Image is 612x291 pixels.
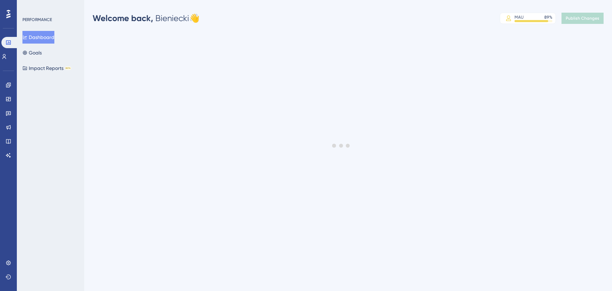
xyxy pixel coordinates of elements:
[22,62,71,75] button: Impact ReportsBETA
[93,13,153,23] span: Welcome back,
[561,13,604,24] button: Publish Changes
[515,14,524,20] div: MAU
[544,14,552,20] div: 89 %
[566,15,599,21] span: Publish Changes
[22,31,54,44] button: Dashboard
[65,66,71,70] div: BETA
[22,46,42,59] button: Goals
[22,17,52,22] div: PERFORMANCE
[93,13,200,24] div: Bieniecki 👋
